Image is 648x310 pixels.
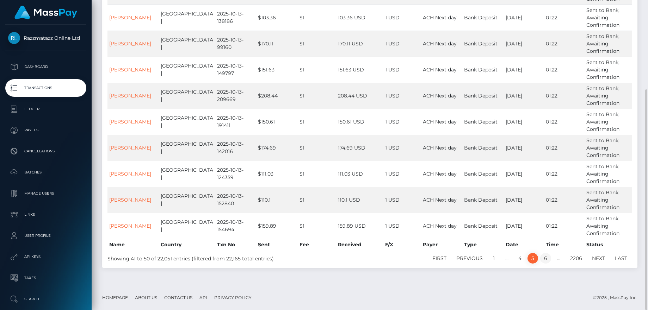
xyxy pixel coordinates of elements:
p: Search [8,294,84,304]
th: Fee [298,239,336,250]
a: [PERSON_NAME] [109,119,151,125]
div: © 2025 , MassPay Inc. [593,294,643,302]
td: [GEOGRAPHIC_DATA] [159,187,215,213]
td: Sent to Bank, Awaiting Confirmation [585,83,632,109]
a: Last [611,253,631,264]
a: 6 [540,253,551,264]
td: [GEOGRAPHIC_DATA] [159,57,215,83]
a: [PERSON_NAME] [109,197,151,203]
span: ACH Next day [423,93,457,99]
td: 150.61 USD [336,109,383,135]
td: 208.44 USD [336,83,383,109]
td: [GEOGRAPHIC_DATA] [159,161,215,187]
td: 1 USD [383,109,421,135]
td: 1 USD [383,57,421,83]
td: [DATE] [504,83,544,109]
th: Country [159,239,215,250]
td: 110.1 USD [336,187,383,213]
a: 1 [489,253,499,264]
a: [PERSON_NAME] [109,40,151,47]
a: Transactions [5,79,86,97]
a: Taxes [5,269,86,287]
td: $1 [298,57,336,83]
td: $159.89 [256,213,298,239]
th: Txn No [215,239,256,250]
a: 4 [514,253,525,264]
td: Sent to Bank, Awaiting Confirmation [585,57,632,83]
th: F/X [383,239,421,250]
td: $103.36 [256,5,298,31]
td: [GEOGRAPHIC_DATA] [159,135,215,161]
td: 2025-10-13-191411 [215,109,256,135]
span: ACH Next day [423,171,457,177]
td: [DATE] [504,213,544,239]
p: Payees [8,125,84,135]
a: Dashboard [5,58,86,76]
td: $150.61 [256,109,298,135]
td: $1 [298,213,336,239]
a: [PERSON_NAME] [109,223,151,229]
td: 01:22 [544,135,585,161]
td: 1 USD [383,135,421,161]
a: [PERSON_NAME] [109,145,151,151]
td: 1 USD [383,213,421,239]
td: [DATE] [504,135,544,161]
td: Bank Deposit [462,83,504,109]
th: Type [462,239,504,250]
td: 01:22 [544,57,585,83]
td: 2025-10-13-152840 [215,187,256,213]
td: [DATE] [504,5,544,31]
td: 103.36 USD [336,5,383,31]
td: Sent to Bank, Awaiting Confirmation [585,109,632,135]
p: Links [8,209,84,220]
span: ACH Next day [423,40,457,47]
a: Ledger [5,100,86,118]
td: 174.69 USD [336,135,383,161]
th: Received [336,239,383,250]
td: $1 [298,161,336,187]
td: 1 USD [383,31,421,57]
td: [DATE] [504,109,544,135]
td: Sent to Bank, Awaiting Confirmation [585,5,632,31]
th: Time [544,239,585,250]
a: Payees [5,121,86,139]
td: Bank Deposit [462,187,504,213]
span: ACH Next day [423,197,457,203]
img: MassPay Logo [14,6,77,19]
td: [GEOGRAPHIC_DATA] [159,31,215,57]
a: Next [588,253,609,264]
p: Batches [8,167,84,178]
td: Bank Deposit [462,5,504,31]
td: Sent to Bank, Awaiting Confirmation [585,213,632,239]
td: 01:22 [544,109,585,135]
a: [PERSON_NAME] [109,67,151,73]
p: Dashboard [8,62,84,72]
a: Privacy Policy [211,292,254,303]
td: [DATE] [504,161,544,187]
td: 1 USD [383,83,421,109]
a: Manage Users [5,185,86,202]
span: ACH Next day [423,223,457,229]
a: 2206 [566,253,586,264]
td: Bank Deposit [462,31,504,57]
td: [DATE] [504,31,544,57]
td: 1 USD [383,161,421,187]
td: 159.89 USD [336,213,383,239]
a: Search [5,290,86,308]
td: 2025-10-13-99160 [215,31,256,57]
img: Razzmatazz Online Ltd [8,32,20,44]
a: Cancellations [5,143,86,160]
td: [GEOGRAPHIC_DATA] [159,213,215,239]
a: Links [5,206,86,223]
td: 01:22 [544,5,585,31]
td: [GEOGRAPHIC_DATA] [159,83,215,109]
td: $1 [298,31,336,57]
th: Status [585,239,632,250]
td: 2025-10-13-154694 [215,213,256,239]
a: API [197,292,210,303]
td: $1 [298,135,336,161]
a: User Profile [5,227,86,245]
th: Date [504,239,544,250]
td: 111.03 USD [336,161,383,187]
td: $1 [298,187,336,213]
